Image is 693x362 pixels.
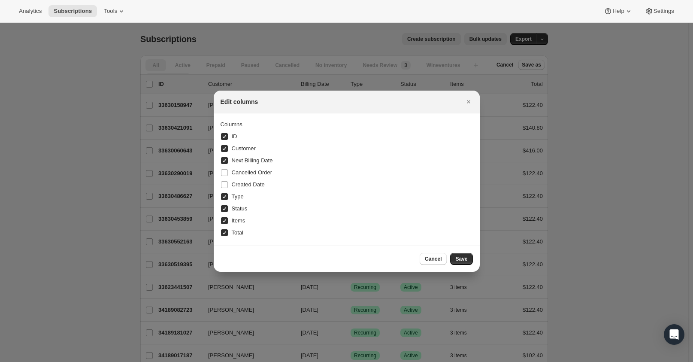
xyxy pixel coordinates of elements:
span: Cancelled Order [232,169,272,176]
div: Open Intercom Messenger [664,324,684,345]
button: Cancel [420,253,447,265]
button: Close [463,96,475,108]
span: ID [232,133,237,140]
span: Customer [232,145,256,152]
span: Analytics [19,8,42,15]
span: Cancel [425,256,442,262]
span: Total [232,229,243,236]
button: Save [450,253,472,265]
span: Columns [221,121,242,128]
span: Items [232,217,245,224]
button: Analytics [14,5,47,17]
span: Created Date [232,181,265,188]
span: Help [612,8,624,15]
button: Subscriptions [48,5,97,17]
button: Help [599,5,638,17]
span: Type [232,193,244,200]
span: Subscriptions [54,8,92,15]
span: Save [455,256,467,262]
button: Settings [640,5,679,17]
h2: Edit columns [221,97,258,106]
span: Next Billing Date [232,157,273,164]
span: Tools [104,8,117,15]
span: Settings [654,8,674,15]
button: Tools [99,5,131,17]
span: Status [232,205,248,212]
